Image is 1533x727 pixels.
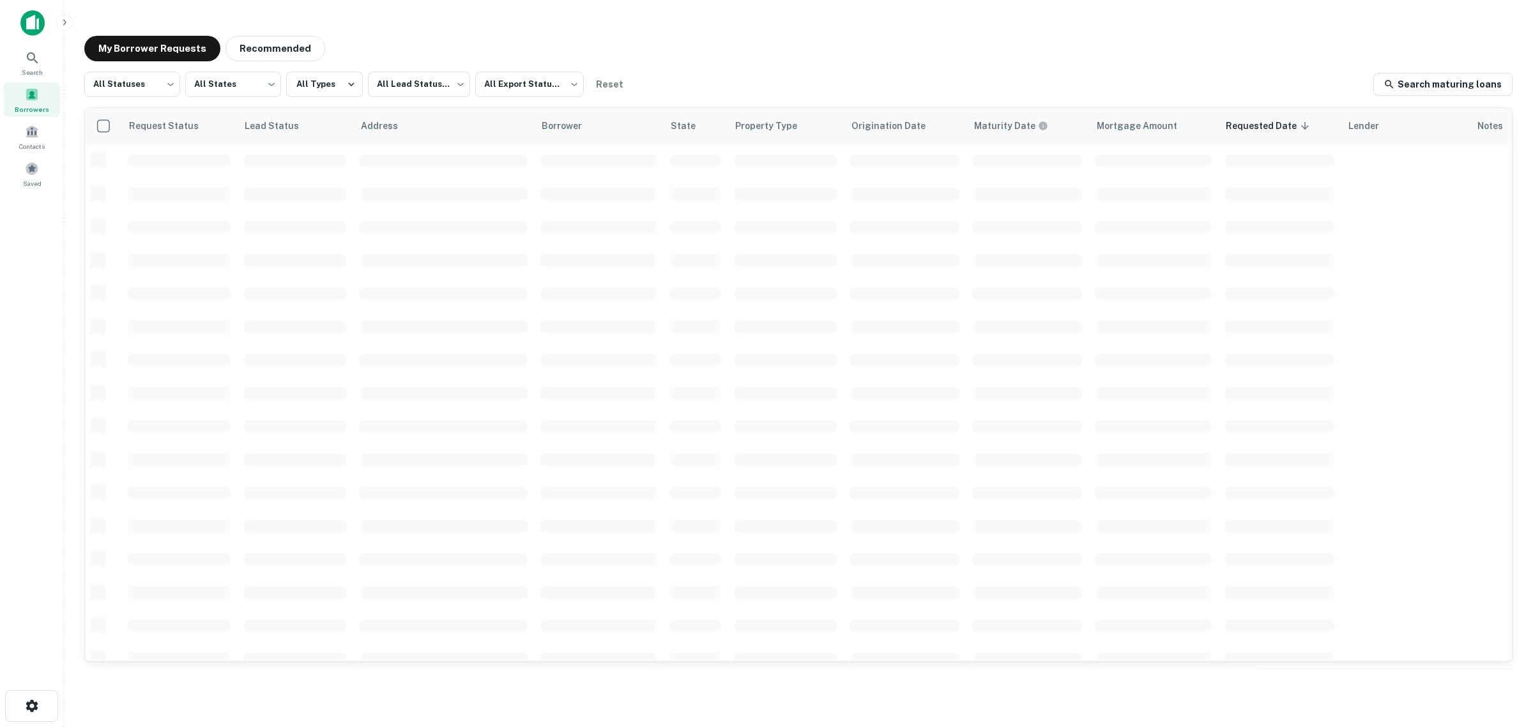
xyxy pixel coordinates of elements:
[84,68,180,101] div: All Statuses
[1341,108,1470,144] th: Lender
[245,118,316,134] span: Lead Status
[966,108,1089,144] th: Maturity dates displayed may be estimated. Please contact the lender for the most accurate maturi...
[1097,118,1194,134] span: Mortgage Amount
[974,119,1035,133] h6: Maturity Date
[475,68,584,101] div: All Export Statuses
[974,119,1065,133] span: Maturity dates displayed may be estimated. Please contact the lender for the most accurate maturi...
[1089,108,1218,144] th: Mortgage Amount
[1477,118,1504,134] span: Notes
[4,119,60,154] a: Contacts
[368,68,470,101] div: All Lead Statuses
[1470,108,1512,144] th: Notes
[1226,118,1313,134] span: Requested Date
[15,104,49,114] span: Borrowers
[84,36,220,61] button: My Borrower Requests
[728,108,844,144] th: Property Type
[361,118,415,134] span: Address
[542,118,599,134] span: Borrower
[735,118,814,134] span: Property Type
[974,119,1048,133] div: Maturity dates displayed may be estimated. Please contact the lender for the most accurate maturi...
[353,108,534,144] th: Address
[4,45,60,80] a: Search
[534,108,663,144] th: Borrower
[4,82,60,117] a: Borrowers
[4,157,60,191] a: Saved
[23,178,42,188] span: Saved
[851,118,942,134] span: Origination Date
[663,108,728,144] th: State
[1373,73,1513,96] a: Search maturing loans
[185,68,281,101] div: All States
[589,72,630,97] button: Reset
[225,36,325,61] button: Recommended
[671,118,712,134] span: State
[1218,108,1341,144] th: Requested Date
[237,108,353,144] th: Lead Status
[121,108,237,144] th: Request Status
[128,118,215,134] span: Request Status
[286,72,363,97] button: All Types
[19,141,45,151] span: Contacts
[1348,118,1396,134] span: Lender
[20,10,45,36] img: capitalize-icon.png
[844,108,966,144] th: Origination Date
[22,67,43,77] span: Search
